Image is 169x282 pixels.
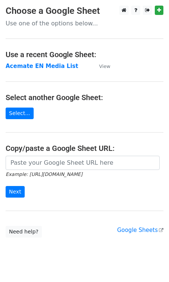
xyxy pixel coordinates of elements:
[6,93,163,102] h4: Select another Google Sheet:
[6,50,163,59] h4: Use a recent Google Sheet:
[6,156,160,170] input: Paste your Google Sheet URL here
[6,226,42,238] a: Need help?
[92,63,110,69] a: View
[117,227,163,233] a: Google Sheets
[6,63,78,69] a: Acemate EN Media List
[99,63,110,69] small: View
[6,186,25,198] input: Next
[6,108,34,119] a: Select...
[6,19,163,27] p: Use one of the options below...
[6,144,163,153] h4: Copy/paste a Google Sheet URL:
[6,171,82,177] small: Example: [URL][DOMAIN_NAME]
[6,6,163,16] h3: Choose a Google Sheet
